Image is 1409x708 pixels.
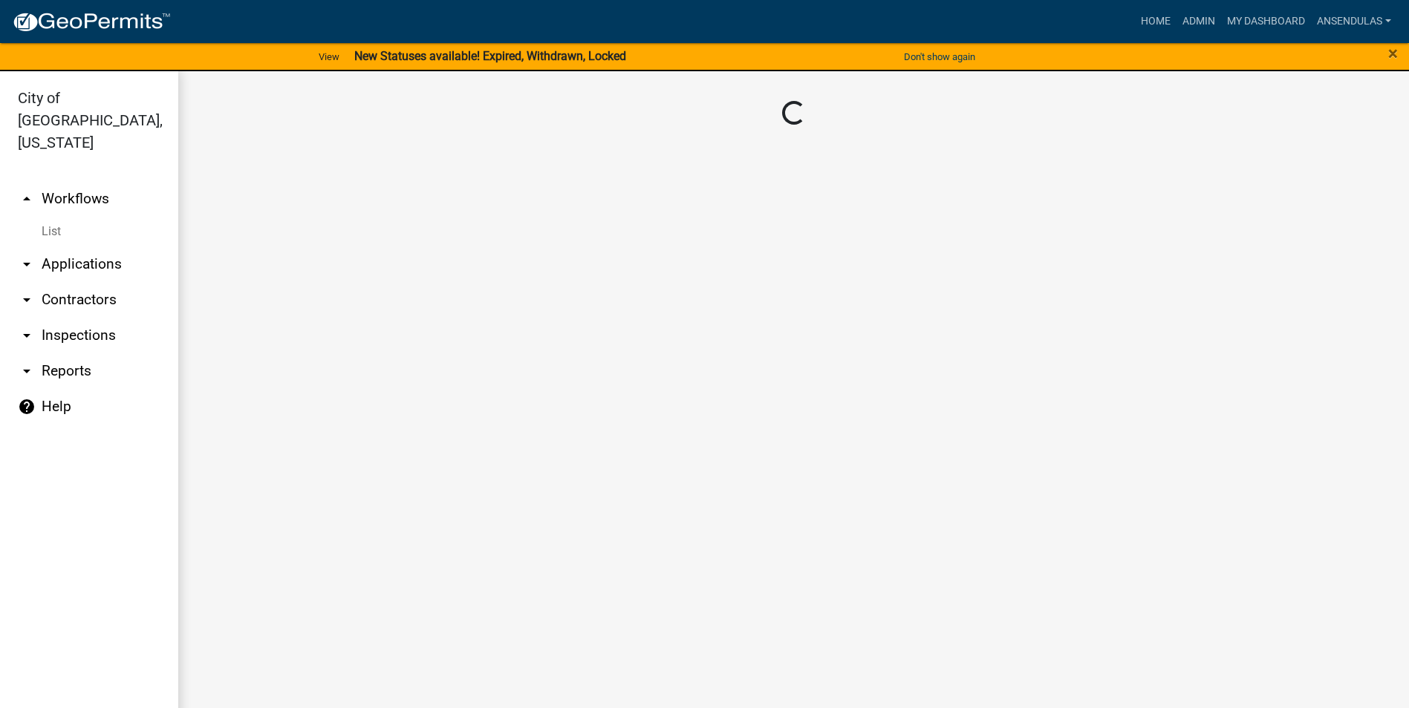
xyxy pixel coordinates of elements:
[18,190,36,208] i: arrow_drop_up
[1388,43,1398,64] span: ×
[18,398,36,416] i: help
[1135,7,1177,36] a: Home
[18,291,36,309] i: arrow_drop_down
[1311,7,1397,36] a: ansendulas
[1221,7,1311,36] a: My Dashboard
[1177,7,1221,36] a: Admin
[18,255,36,273] i: arrow_drop_down
[354,49,626,63] strong: New Statuses available! Expired, Withdrawn, Locked
[18,327,36,344] i: arrow_drop_down
[313,45,345,69] a: View
[18,362,36,380] i: arrow_drop_down
[1388,45,1398,62] button: Close
[898,45,981,69] button: Don't show again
